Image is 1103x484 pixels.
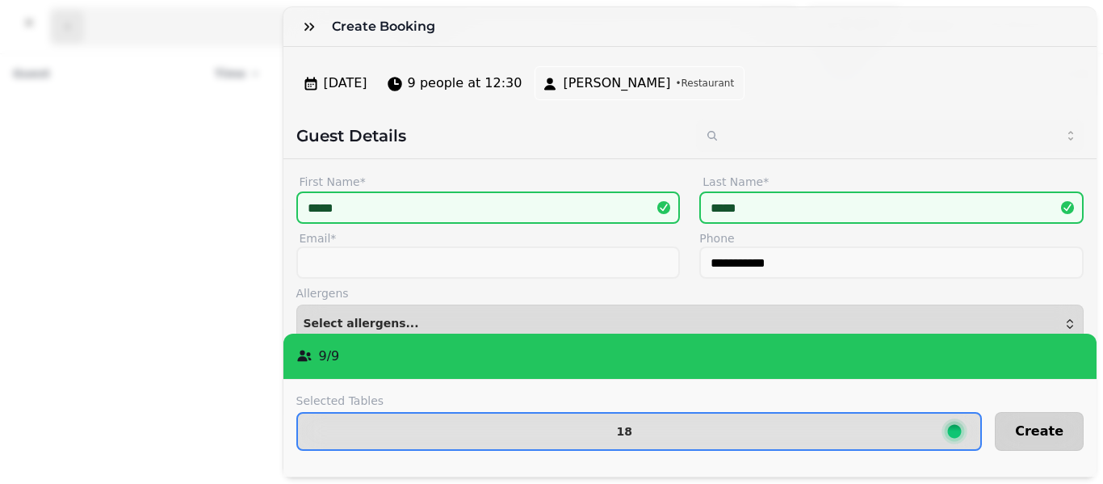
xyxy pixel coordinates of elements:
h3: Create Booking [332,17,442,36]
label: Allergens [296,285,1084,301]
span: Create [1015,425,1063,438]
h2: Guest Details [296,124,684,147]
p: 18 [617,426,632,437]
span: [DATE] [324,74,367,93]
button: Select allergens... [296,305,1084,343]
label: First Name* [296,172,681,191]
label: Email* [296,230,681,246]
span: Select allergens... [304,318,419,330]
span: 9 people at 12:30 [408,74,522,93]
label: Last Name* [699,172,1084,191]
span: • Restaurant [675,77,734,90]
button: Create [995,412,1084,451]
span: [PERSON_NAME] [563,74,670,93]
label: Phone [699,230,1084,246]
button: 18 [296,412,983,451]
label: Selected Tables [296,393,983,409]
p: 9 / 9 [319,347,340,366]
